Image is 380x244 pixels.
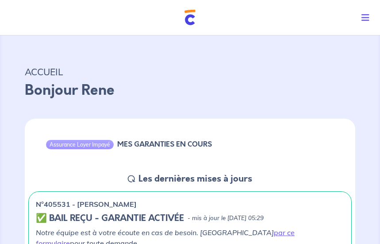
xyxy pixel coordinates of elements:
[36,199,137,209] p: n°405531 - [PERSON_NAME]
[117,140,212,148] h6: MES GARANTIES EN COURS
[36,213,344,224] div: state: CONTRACT-VALIDATED, Context: ,MAYBE-CERTIFICATE,,LESSOR-DOCUMENTS,IS-ODEALIM
[138,174,252,184] h5: Les dernières mises à jours
[188,214,264,223] p: - mis à jour le [DATE] 05:29
[354,6,380,29] button: Toggle navigation
[184,10,196,25] img: Cautioneo
[46,140,114,149] div: Assurance Loyer Impayé
[25,64,355,80] p: ACCUEIL
[25,80,355,101] p: Bonjour Rene
[36,213,184,224] h5: ✅ BAIL REÇU - GARANTIE ACTIVÉE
